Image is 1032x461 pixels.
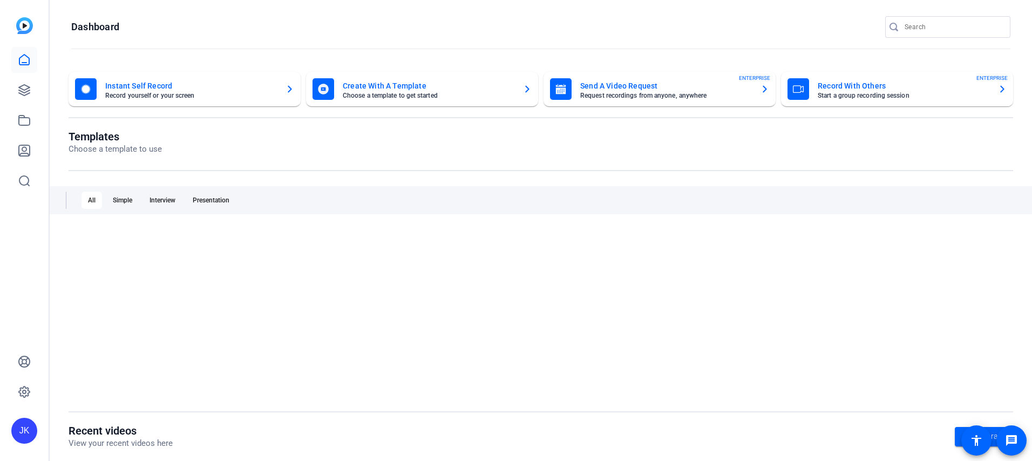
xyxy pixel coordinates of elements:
button: Record With OthersStart a group recording sessionENTERPRISE [781,72,1013,106]
h1: Templates [69,130,162,143]
div: JK [11,418,37,444]
mat-card-subtitle: Start a group recording session [818,92,989,99]
div: Simple [106,192,139,209]
button: Send A Video RequestRequest recordings from anyone, anywhereENTERPRISE [544,72,776,106]
div: Interview [143,192,182,209]
p: View your recent videos here [69,437,173,450]
span: ENTERPRISE [976,74,1008,82]
mat-card-subtitle: Record yourself or your screen [105,92,277,99]
div: All [82,192,102,209]
mat-icon: message [1005,434,1018,447]
button: Create With A TemplateChoose a template to get started [306,72,538,106]
button: Instant Self RecordRecord yourself or your screen [69,72,301,106]
p: Choose a template to use [69,143,162,155]
span: ENTERPRISE [739,74,770,82]
mat-icon: accessibility [970,434,983,447]
mat-card-subtitle: Request recordings from anyone, anywhere [580,92,752,99]
mat-card-title: Record With Others [818,79,989,92]
h1: Dashboard [71,21,119,33]
mat-card-title: Instant Self Record [105,79,277,92]
a: Go to library [955,427,1013,446]
img: blue-gradient.svg [16,17,33,34]
div: Presentation [186,192,236,209]
mat-card-title: Create With A Template [343,79,514,92]
h1: Recent videos [69,424,173,437]
input: Search [905,21,1002,33]
mat-card-title: Send A Video Request [580,79,752,92]
mat-card-subtitle: Choose a template to get started [343,92,514,99]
